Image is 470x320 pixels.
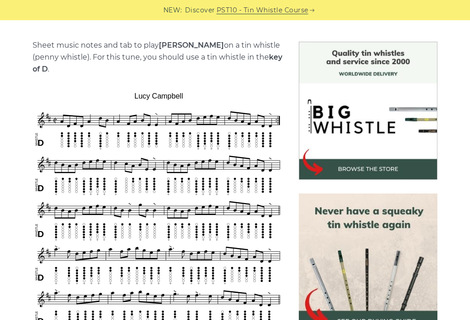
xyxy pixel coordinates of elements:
a: PST10 - Tin Whistle Course [217,5,308,16]
span: NEW: [163,5,182,16]
span: Discover [185,5,215,16]
strong: [PERSON_NAME] [159,41,224,50]
p: Sheet music notes and tab to play on a tin whistle (penny whistle). For this tune, you should use... [33,39,285,75]
img: BigWhistle Tin Whistle Store [299,42,437,180]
